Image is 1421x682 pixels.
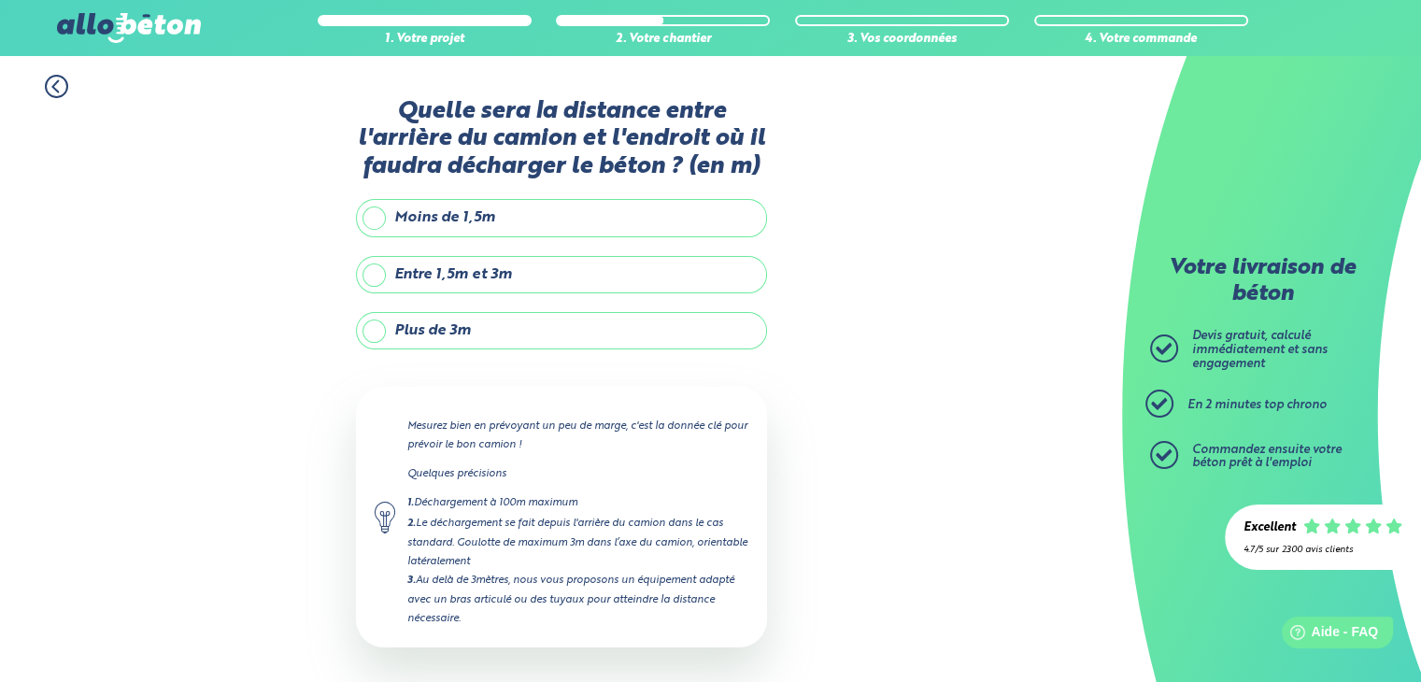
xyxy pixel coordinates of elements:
[407,514,748,571] div: Le déchargement se fait depuis l'arrière du camion dans le cas standard. Goulotte de maximum 3m d...
[318,33,532,47] div: 1. Votre projet
[356,312,767,349] label: Plus de 3m
[1034,33,1248,47] div: 4. Votre commande
[1255,609,1400,661] iframe: Help widget launcher
[407,575,416,586] strong: 3.
[356,199,767,236] label: Moins de 1,5m
[407,417,748,454] p: Mesurez bien en prévoyant un peu de marge, c'est la donnée clé pour prévoir le bon camion !
[356,98,767,180] label: Quelle sera la distance entre l'arrière du camion et l'endroit où il faudra décharger le béton ? ...
[556,33,770,47] div: 2. Votre chantier
[407,571,748,628] div: Au delà de 3mètres, nous vous proposons un équipement adapté avec un bras articulé ou des tuyaux ...
[407,498,414,508] strong: 1.
[407,464,748,483] p: Quelques précisions
[795,33,1009,47] div: 3. Vos coordonnées
[57,13,201,43] img: allobéton
[356,256,767,293] label: Entre 1,5m et 3m
[407,493,748,513] div: Déchargement à 100m maximum
[407,519,416,529] strong: 2.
